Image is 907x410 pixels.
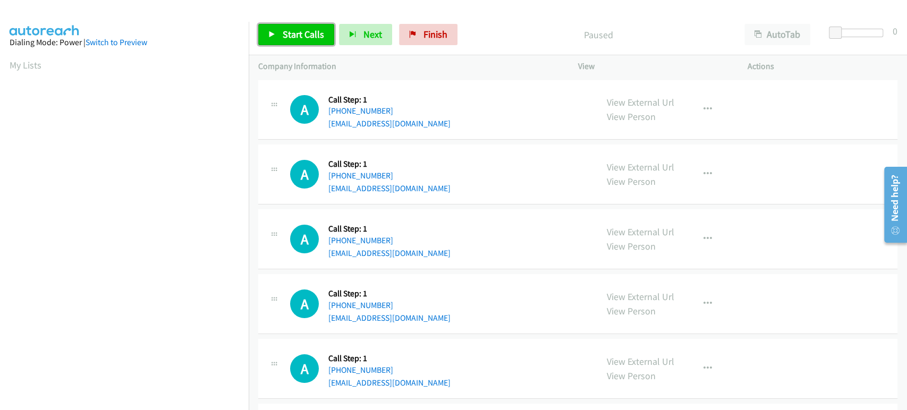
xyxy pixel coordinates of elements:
span: Start Calls [283,28,324,40]
a: [EMAIL_ADDRESS][DOMAIN_NAME] [328,313,451,323]
h5: Call Step: 1 [328,95,451,105]
a: View Person [607,110,656,123]
span: Finish [423,28,447,40]
a: [EMAIL_ADDRESS][DOMAIN_NAME] [328,183,451,193]
a: [EMAIL_ADDRESS][DOMAIN_NAME] [328,118,451,129]
a: [EMAIL_ADDRESS][DOMAIN_NAME] [328,248,451,258]
div: Delay between calls (in seconds) [834,29,883,37]
a: Switch to Preview [86,37,147,47]
p: Paused [472,28,725,42]
h5: Call Step: 1 [328,353,451,364]
p: View [578,60,728,73]
a: View External Url [607,96,674,108]
a: [PHONE_NUMBER] [328,170,393,181]
a: Start Calls [258,24,334,45]
a: [EMAIL_ADDRESS][DOMAIN_NAME] [328,378,451,388]
p: Actions [747,60,897,73]
p: Company Information [258,60,559,73]
h1: A [290,160,319,189]
a: View Person [607,305,656,317]
a: View External Url [607,226,674,238]
button: Next [339,24,392,45]
div: The call is yet to be attempted [290,225,319,253]
div: The call is yet to be attempted [290,289,319,318]
h5: Call Step: 1 [328,224,451,234]
h1: A [290,95,319,124]
h5: Call Step: 1 [328,159,451,169]
a: View Person [607,240,656,252]
button: AutoTab [744,24,810,45]
a: View External Url [607,291,674,303]
div: The call is yet to be attempted [290,95,319,124]
div: The call is yet to be attempted [290,160,319,189]
a: View External Url [607,355,674,368]
h1: A [290,289,319,318]
div: Dialing Mode: Power | [10,36,239,49]
a: [PHONE_NUMBER] [328,300,393,310]
iframe: Resource Center [877,163,907,247]
h1: A [290,354,319,383]
a: [PHONE_NUMBER] [328,235,393,245]
h5: Call Step: 1 [328,288,451,299]
a: [PHONE_NUMBER] [328,106,393,116]
span: Next [363,28,382,40]
a: View Person [607,175,656,187]
a: [PHONE_NUMBER] [328,365,393,375]
div: The call is yet to be attempted [290,354,319,383]
a: View External Url [607,161,674,173]
a: My Lists [10,59,41,71]
a: View Person [607,370,656,382]
h1: A [290,225,319,253]
div: 0 [893,24,897,38]
a: Finish [399,24,457,45]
